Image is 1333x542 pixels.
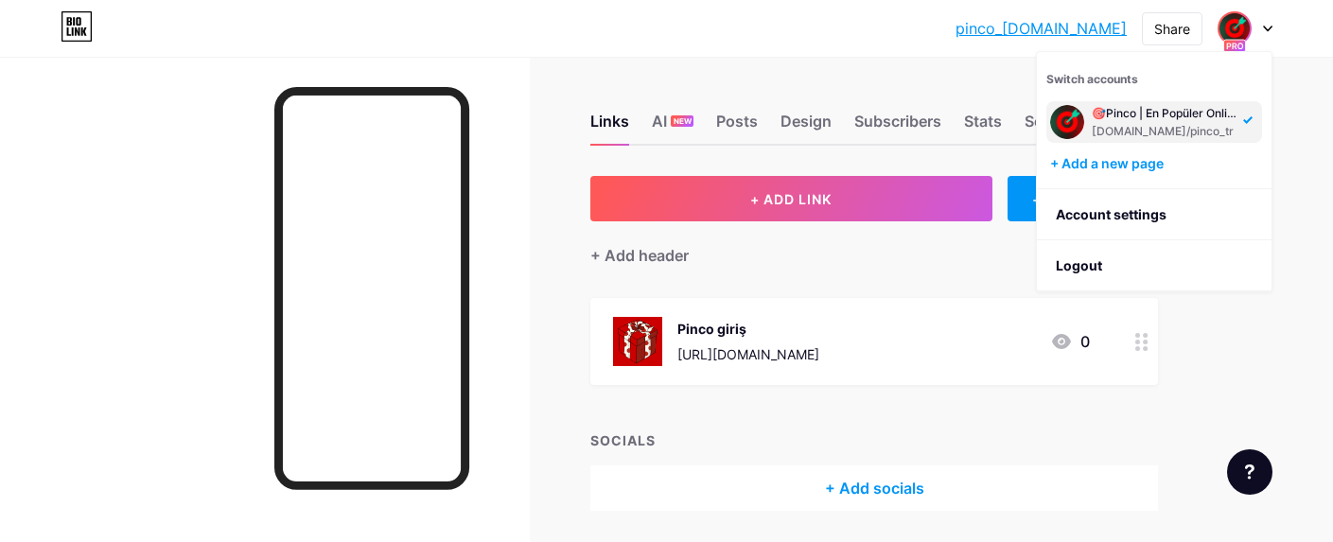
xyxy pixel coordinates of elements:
[956,17,1127,40] a: pinco_[DOMAIN_NAME]
[1092,124,1237,139] div: [DOMAIN_NAME]/pinco_tr
[1219,13,1250,44] img: pinco_tr
[590,110,629,144] div: Links
[677,319,819,339] div: Pinco giriş
[590,430,1158,450] div: SOCIALS
[750,191,832,207] span: + ADD LINK
[590,244,689,267] div: + Add header
[1008,176,1158,221] div: + ADD EMBED
[1050,154,1262,173] div: + Add a new page
[964,110,1002,144] div: Stats
[677,344,819,364] div: [URL][DOMAIN_NAME]
[674,115,692,127] span: NEW
[590,176,992,221] button: + ADD LINK
[1050,330,1090,353] div: 0
[1037,189,1272,240] a: Account settings
[716,110,758,144] div: Posts
[1037,240,1272,291] li: Logout
[613,317,662,366] img: Pinco giriş
[590,465,1158,511] div: + Add socials
[1025,110,1085,144] div: Settings
[1046,72,1138,86] span: Switch accounts
[1050,105,1084,139] img: pinco_tr
[1092,106,1237,121] div: 🎯Pinco | En Popüler Online Oyunlar Tek Adreste
[854,110,941,144] div: Subscribers
[652,110,693,144] div: AI
[1154,19,1190,39] div: Share
[781,110,832,144] div: Design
